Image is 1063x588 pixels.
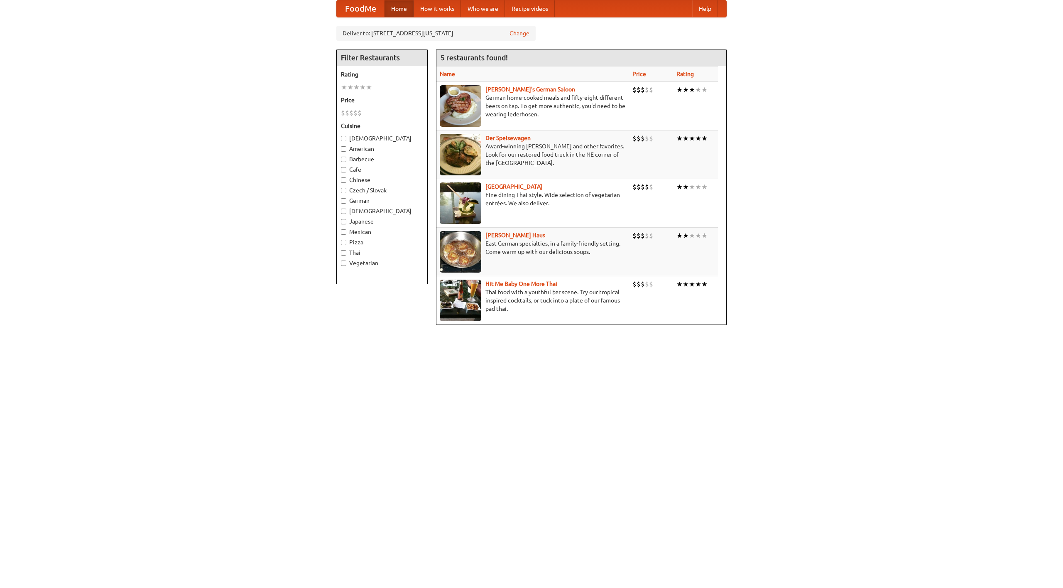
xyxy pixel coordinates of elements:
img: satay.jpg [440,182,481,224]
li: ★ [695,182,701,192]
li: ★ [689,182,695,192]
a: Help [692,0,718,17]
li: ★ [701,182,708,192]
li: ★ [683,134,689,143]
input: Japanese [341,219,346,224]
li: $ [345,108,349,118]
a: [GEOGRAPHIC_DATA] [485,183,542,190]
div: Deliver to: [STREET_ADDRESS][US_STATE] [336,26,536,41]
li: ★ [676,280,683,289]
input: Czech / Slovak [341,188,346,193]
label: Thai [341,248,423,257]
li: $ [645,134,649,143]
li: ★ [683,182,689,192]
img: babythai.jpg [440,280,481,321]
li: $ [349,108,353,118]
input: Pizza [341,240,346,245]
label: Vegetarian [341,259,423,267]
a: Rating [676,71,694,77]
input: Thai [341,250,346,256]
input: Chinese [341,177,346,183]
a: Name [440,71,455,77]
a: Recipe videos [505,0,555,17]
p: Award-winning [PERSON_NAME] and other favorites. Look for our restored food truck in the NE corne... [440,142,626,167]
li: ★ [683,231,689,240]
h4: Filter Restaurants [337,49,427,66]
li: $ [641,182,645,192]
li: $ [645,182,649,192]
input: Mexican [341,229,346,235]
input: Cafe [341,167,346,172]
b: [PERSON_NAME]'s German Saloon [485,86,575,93]
li: $ [632,85,637,94]
a: Who we are [461,0,505,17]
li: $ [649,231,653,240]
h5: Cuisine [341,122,423,130]
a: Change [509,29,529,37]
li: $ [358,108,362,118]
li: $ [641,134,645,143]
li: ★ [695,280,701,289]
li: ★ [347,83,353,92]
li: ★ [676,182,683,192]
input: [DEMOGRAPHIC_DATA] [341,209,346,214]
b: Hit Me Baby One More Thai [485,280,557,287]
li: ★ [701,280,708,289]
label: Chinese [341,176,423,184]
li: ★ [701,85,708,94]
li: ★ [676,134,683,143]
li: ★ [695,231,701,240]
a: Price [632,71,646,77]
li: $ [649,182,653,192]
h5: Price [341,96,423,104]
li: ★ [683,280,689,289]
a: FoodMe [337,0,385,17]
label: Cafe [341,165,423,174]
label: Mexican [341,228,423,236]
label: American [341,145,423,153]
li: ★ [689,280,695,289]
label: German [341,197,423,205]
input: German [341,198,346,204]
li: ★ [366,83,372,92]
label: Pizza [341,238,423,246]
li: $ [341,108,345,118]
li: $ [649,85,653,94]
li: $ [632,280,637,289]
li: ★ [353,83,360,92]
a: Der Speisewagen [485,135,531,141]
li: $ [637,280,641,289]
li: $ [645,85,649,94]
li: $ [637,134,641,143]
label: [DEMOGRAPHIC_DATA] [341,134,423,143]
input: [DEMOGRAPHIC_DATA] [341,136,346,141]
li: ★ [689,134,695,143]
p: Fine dining Thai-style. Wide selection of vegetarian entrées. We also deliver. [440,191,626,207]
a: [PERSON_NAME] Haus [485,232,545,239]
p: Thai food with a youthful bar scene. Try our tropical inspired cocktails, or tuck into a plate of... [440,288,626,313]
label: Czech / Slovak [341,186,423,194]
li: $ [632,231,637,240]
li: $ [645,231,649,240]
img: esthers.jpg [440,85,481,127]
li: ★ [689,231,695,240]
input: Barbecue [341,157,346,162]
input: Vegetarian [341,261,346,266]
li: $ [641,85,645,94]
h5: Rating [341,70,423,79]
a: Home [385,0,414,17]
li: ★ [676,231,683,240]
li: $ [632,182,637,192]
ng-pluralize: 5 restaurants found! [441,54,508,62]
li: $ [645,280,649,289]
li: $ [632,134,637,143]
li: $ [637,182,641,192]
p: East German specialties, in a family-friendly setting. Come warm up with our delicious soups. [440,239,626,256]
li: $ [353,108,358,118]
li: ★ [676,85,683,94]
li: ★ [701,134,708,143]
li: ★ [341,83,347,92]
